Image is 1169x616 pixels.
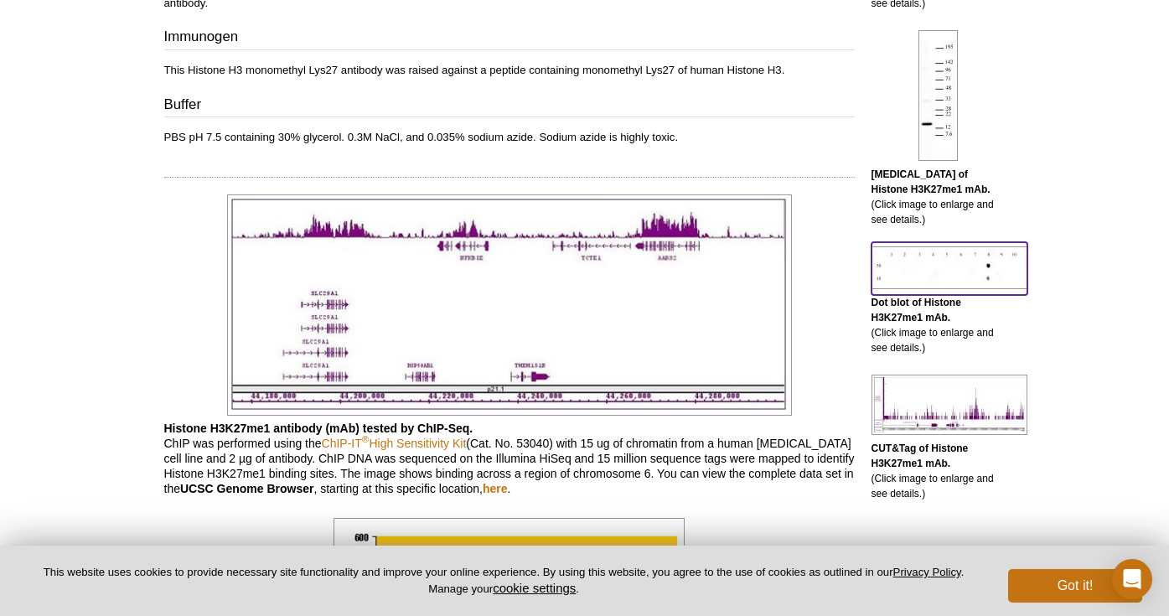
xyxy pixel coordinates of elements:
button: Got it! [1008,569,1142,603]
b: [MEDICAL_DATA] of Histone H3K27me1 mAb. [872,168,991,195]
p: (Click image to enlarge and see details.) [872,167,1006,227]
b: Dot blot of Histone H3K27me1 mAb. [872,297,961,324]
a: Privacy Policy [893,566,961,578]
button: cookie settings [493,581,576,595]
b: CUT&Tag of Histone H3K27me1 mAb. [872,443,969,469]
p: (Click image to enlarge and see details.) [872,441,1006,501]
p: (Click image to enlarge and see details.) [872,295,1006,355]
b: Histone H3K27me1 antibody (mAb) tested by ChIP-Seq. [164,422,473,435]
p: This website uses cookies to provide necessary site functionality and improve your online experie... [27,565,980,597]
a: here [483,482,508,495]
sup: ® [362,433,370,444]
img: Histone H3K27me1 antibody (mAb) tested by ChIP-Seq. [227,194,792,416]
p: ChIP was performed using the (Cat. No. 53040) with 15 ug of chromatin from a human [MEDICAL_DATA]... [164,421,855,496]
img: Histone H3K27me1 antibody (mAb) tested by CUT&Tag. [872,375,1027,435]
b: UCSC Genome Browser [180,482,313,495]
a: ChIP-IT®High Sensitivity Kit [322,437,467,450]
img: Histone H3K27me1 antibody (mAb) tested by Western blot. [918,30,958,161]
div: Open Intercom Messenger [1112,559,1152,599]
h3: Immunogen [164,27,855,50]
h3: Buffer [164,95,855,118]
p: PBS pH 7.5 containing 30% glycerol. 0.3M NaCl, and 0.035% sodium azide. Sodium azide is highly to... [164,130,855,145]
p: This Histone H3 monomethyl Lys27 antibody was raised against a peptide containing monomethyl Lys2... [164,63,855,78]
img: Histone H3K27me1 antibody (mAb) tested by dot blot analysis. [872,246,1027,289]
